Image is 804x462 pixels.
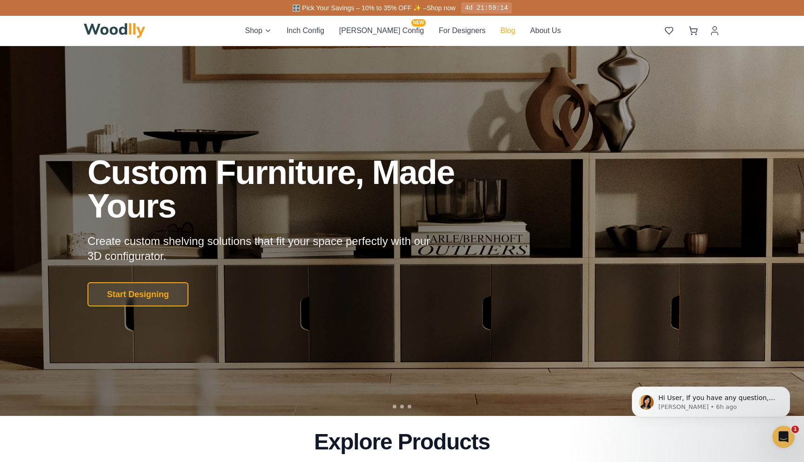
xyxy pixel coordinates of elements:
iframe: Intercom notifications message [618,367,804,437]
span: NEW [411,19,426,27]
span: 🎛️ Pick Your Savings – 10% to 35% OFF ✨ – [292,4,426,12]
a: Shop now [427,4,456,12]
h2: Explore Products [87,431,717,453]
h1: Custom Furniture, Made Yours [87,156,504,223]
span: 1 [791,426,799,433]
button: Inch Config [287,25,324,37]
button: Shop [245,25,272,37]
img: Woodlly [84,23,145,38]
div: 4d 21:59:14 [461,2,511,14]
button: Blog [501,25,516,37]
iframe: Intercom live chat [772,426,795,448]
button: For Designers [439,25,485,37]
button: [PERSON_NAME] ConfigNEW [339,25,424,37]
button: Start Designing [87,282,188,306]
button: About Us [530,25,561,37]
p: Create custom shelving solutions that fit your space perfectly with our 3D configurator. [87,234,445,264]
